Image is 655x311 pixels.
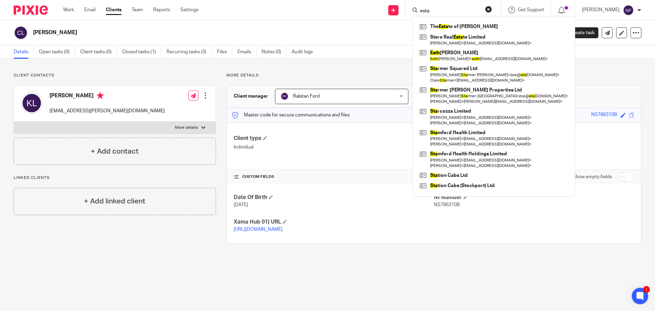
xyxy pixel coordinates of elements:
[234,93,268,100] h3: Client manager
[234,194,434,201] h4: Date Of Birth
[14,73,216,78] p: Client contacts
[14,175,216,181] p: Linked clients
[14,5,48,15] img: Pixie
[582,6,620,13] p: [PERSON_NAME]
[84,196,145,207] h4: + Add linked client
[280,92,289,100] img: svg%3E
[106,6,121,13] a: Clients
[234,144,434,151] p: Individual
[166,45,212,59] a: Recurring tasks (3)
[234,227,282,232] a: [URL][DOMAIN_NAME]
[234,174,434,180] h4: CUSTOM FIELDS
[80,45,117,59] a: Client tasks (0)
[84,6,96,13] a: Email
[234,218,434,226] h4: Xama Hub 01) URL
[293,94,320,99] span: Ralstan Ford
[292,45,318,59] a: Audit logs
[434,202,460,207] span: NS786310B
[227,73,641,78] p: More details
[39,45,75,59] a: Open tasks (0)
[234,202,248,207] span: [DATE]
[591,111,617,119] div: NS786310B
[14,45,34,59] a: Details
[63,6,74,13] a: Work
[49,92,165,101] h4: [PERSON_NAME]
[232,112,350,118] p: Master code for secure communications and files
[97,92,104,99] i: Primary
[14,26,28,40] img: svg%3E
[33,29,446,36] h2: [PERSON_NAME]
[21,92,43,114] img: svg%3E
[518,8,544,12] span: Get Support
[559,27,598,38] a: Create task
[485,6,492,13] button: Clear
[132,6,143,13] a: Team
[153,6,170,13] a: Reports
[643,286,650,293] div: 1
[262,45,287,59] a: Notes (0)
[180,6,199,13] a: Settings
[434,194,634,201] h4: NI Number
[91,146,139,157] h4: + Add contact
[573,173,612,180] label: Show empty fields
[234,135,434,142] h4: Client type
[122,45,161,59] a: Closed tasks (1)
[217,45,232,59] a: Files
[623,5,634,16] img: svg%3E
[419,8,481,14] input: Search
[237,45,257,59] a: Emails
[175,125,198,130] p: More details
[49,108,165,114] p: [EMAIL_ADDRESS][PERSON_NAME][DOMAIN_NAME]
